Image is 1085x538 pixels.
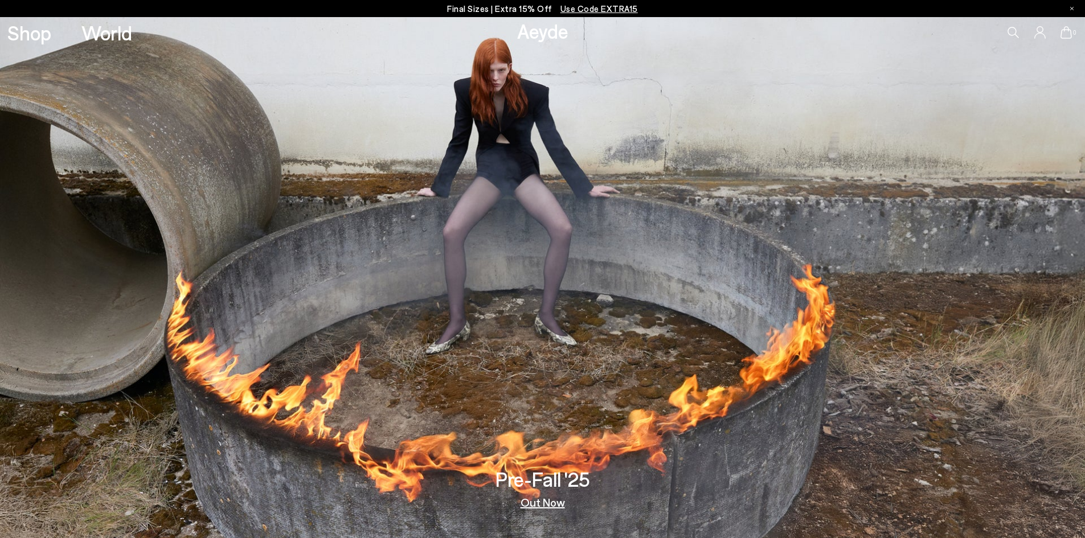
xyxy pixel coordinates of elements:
span: Navigate to /collections/ss25-final-sizes [560,3,638,14]
a: 0 [1061,26,1072,39]
a: Shop [7,23,51,43]
a: World [81,23,132,43]
a: Aeyde [517,19,568,43]
a: Out Now [521,496,565,508]
span: 0 [1072,30,1078,36]
h3: Pre-Fall '25 [496,469,590,489]
p: Final Sizes | Extra 15% Off [447,2,638,16]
